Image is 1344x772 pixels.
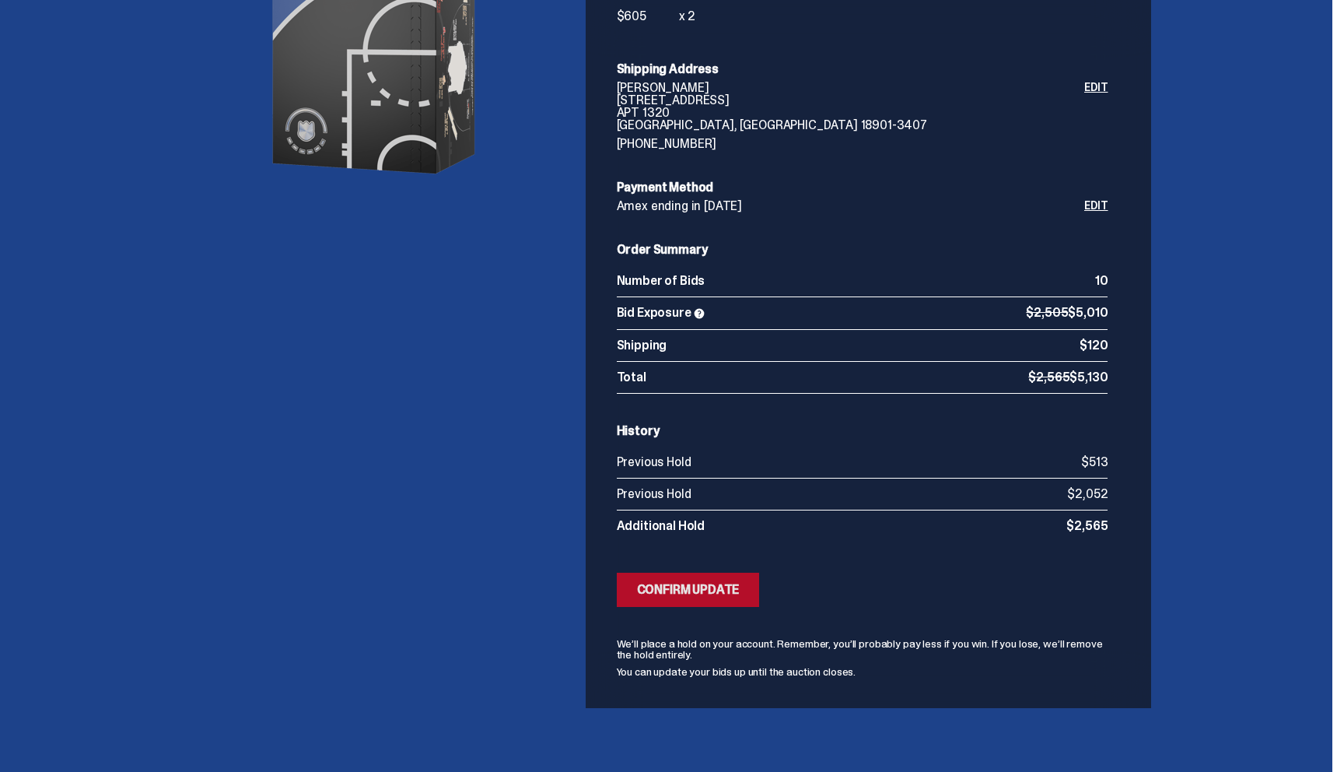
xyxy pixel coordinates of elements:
[1026,307,1108,320] p: $5,010
[617,107,1085,119] p: APT 1320
[617,425,1108,437] h6: History
[1081,456,1108,468] p: $513
[617,10,679,23] p: $605
[617,63,1108,75] h6: Shipping Address
[1028,369,1069,385] span: $2,565
[617,82,1085,94] p: [PERSON_NAME]
[637,584,740,596] div: Confirm Update
[617,520,1067,532] p: Additional Hold
[617,275,1095,287] p: Number of Bids
[617,339,1080,352] p: Shipping
[617,244,1108,256] h6: Order Summary
[617,666,1108,677] p: You can update your bids up until the auction closes.
[617,638,1108,660] p: We’ll place a hold on your account. Remember, you’ll probably pay less if you win. If you lose, w...
[1066,520,1108,532] p: $2,565
[617,200,1085,212] p: Amex ending in [DATE]
[1084,82,1108,150] a: Edit
[617,371,1029,384] p: Total
[617,138,1085,150] p: [PHONE_NUMBER]
[617,488,1068,500] p: Previous Hold
[1084,200,1108,212] a: Edit
[617,119,1085,132] p: [GEOGRAPHIC_DATA], [GEOGRAPHIC_DATA] 18901-3407
[1067,488,1108,500] p: $2,052
[1080,339,1108,352] p: $120
[1026,304,1068,321] span: $2,505
[617,94,1085,107] p: [STREET_ADDRESS]
[1028,371,1108,384] p: $5,130
[617,456,1082,468] p: Previous Hold
[617,573,760,607] button: Confirm Update
[617,181,1108,194] h6: Payment Method
[679,10,696,23] p: x 2
[1095,275,1108,287] p: 10
[617,307,1027,320] p: Bid Exposure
